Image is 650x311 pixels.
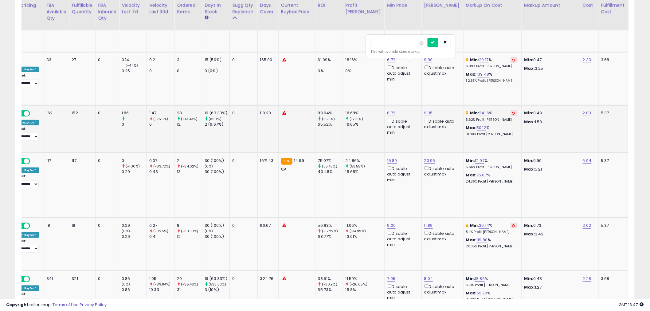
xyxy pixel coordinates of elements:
div: 0 [98,57,115,63]
b: Min: [466,158,475,163]
div: 0 [98,110,115,116]
div: 31 [177,287,202,293]
div: Disable auto adjust min [387,283,417,301]
p: 5.66% Profit [PERSON_NAME] [466,165,517,169]
div: Ordered Items [177,2,199,15]
div: This will override store markup [371,49,451,55]
strong: Max: [524,284,535,290]
p: 0.90 [524,158,575,163]
div: 75.07% [318,158,343,163]
div: 5.37 [601,223,623,228]
div: Sugg Qty Replenish [232,2,255,15]
div: 1671.43 [260,158,274,163]
div: 66.67 [260,223,274,228]
span: 2025-08-13 13:47 GMT [619,302,644,308]
div: 117 [72,158,91,163]
div: 8 [177,223,202,228]
div: 0 [98,158,115,163]
div: 30 (100%) [205,169,229,175]
b: Min: [470,110,479,116]
div: 0.29 [122,234,147,239]
strong: Min: [524,57,534,63]
div: 0.14 [122,57,147,63]
div: Disable auto adjust max [424,283,459,295]
div: 0.86 [122,287,147,293]
div: Cost [583,2,596,9]
div: 15.8% [346,287,385,293]
div: Markup Amount [524,2,578,9]
a: 8.73 [387,110,396,116]
div: Fulfillable Quantity [72,2,93,15]
strong: Max: [524,65,535,71]
div: % [466,158,517,169]
a: 24.16 [479,110,489,116]
div: % [466,125,517,136]
div: 165.00 [260,57,274,63]
p: 0.47 [524,57,575,63]
p: 2.42 [524,231,575,237]
div: Win BuyBox * [15,67,39,72]
div: 0% [318,68,343,74]
div: 6 [149,122,174,127]
strong: Min: [524,110,534,116]
div: Fulfillment Cost [601,2,625,15]
div: Win BuyBox * [15,167,39,173]
small: Days In Stock. [205,15,208,21]
div: 18 [46,223,64,228]
span: OFF [29,223,39,228]
div: 0 [177,68,202,74]
a: 50.12 [477,125,487,131]
div: 2 (6.67%) [205,122,229,127]
a: 2.02 [583,222,591,229]
small: (-75.5%) [153,116,168,121]
div: % [466,237,517,249]
b: Max: [466,237,477,243]
div: Days Cover [260,2,276,15]
div: 117 [46,158,64,163]
a: 18.86 [475,276,485,282]
a: 2.28 [583,276,591,282]
small: (-14.99%) [350,229,366,234]
small: (533.33%) [209,282,226,287]
div: 5.37 [601,158,623,163]
div: 0.29 [122,169,147,175]
div: 30 (100%) [205,223,229,228]
div: [PERSON_NAME] [424,2,461,9]
strong: Min: [524,158,534,163]
div: % [466,276,517,287]
div: 24.86% [346,158,385,163]
div: 10.33 [149,287,174,293]
div: 3 (10%) [205,287,229,293]
small: (0%) [122,229,130,234]
p: 0.73 [524,223,575,228]
div: FBA inbound Qty [98,2,117,22]
a: 119.80 [477,237,488,243]
div: 1.05 [149,276,174,281]
div: 68.77% [318,234,343,239]
small: FBA [281,158,292,165]
small: (850%) [209,116,221,121]
a: 7.05 [387,276,396,282]
a: 55.70 [477,290,487,296]
div: 30 (100%) [205,234,229,239]
div: 152 [72,110,91,116]
small: (85.45%) [322,164,337,169]
div: Disable auto adjust min [387,165,417,183]
div: Profit [PERSON_NAME] [346,2,382,15]
span: OFF [29,111,39,116]
div: 0 [232,158,253,163]
div: 324.76 [260,276,274,281]
div: 0 [232,223,253,228]
div: Disable auto adjust min [387,230,417,248]
a: 6.94 [583,158,592,164]
a: 9.99 [424,57,433,63]
div: 0.2 [149,57,174,63]
div: % [466,290,517,302]
div: Disable auto adjust max [424,230,459,242]
div: 0.27 [149,223,174,228]
div: % [466,110,517,122]
div: 0 [122,158,147,163]
a: 9.00 [387,222,396,229]
p: 32.53% Profit [PERSON_NAME] [466,79,517,83]
div: Markup on Cost [466,2,519,9]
